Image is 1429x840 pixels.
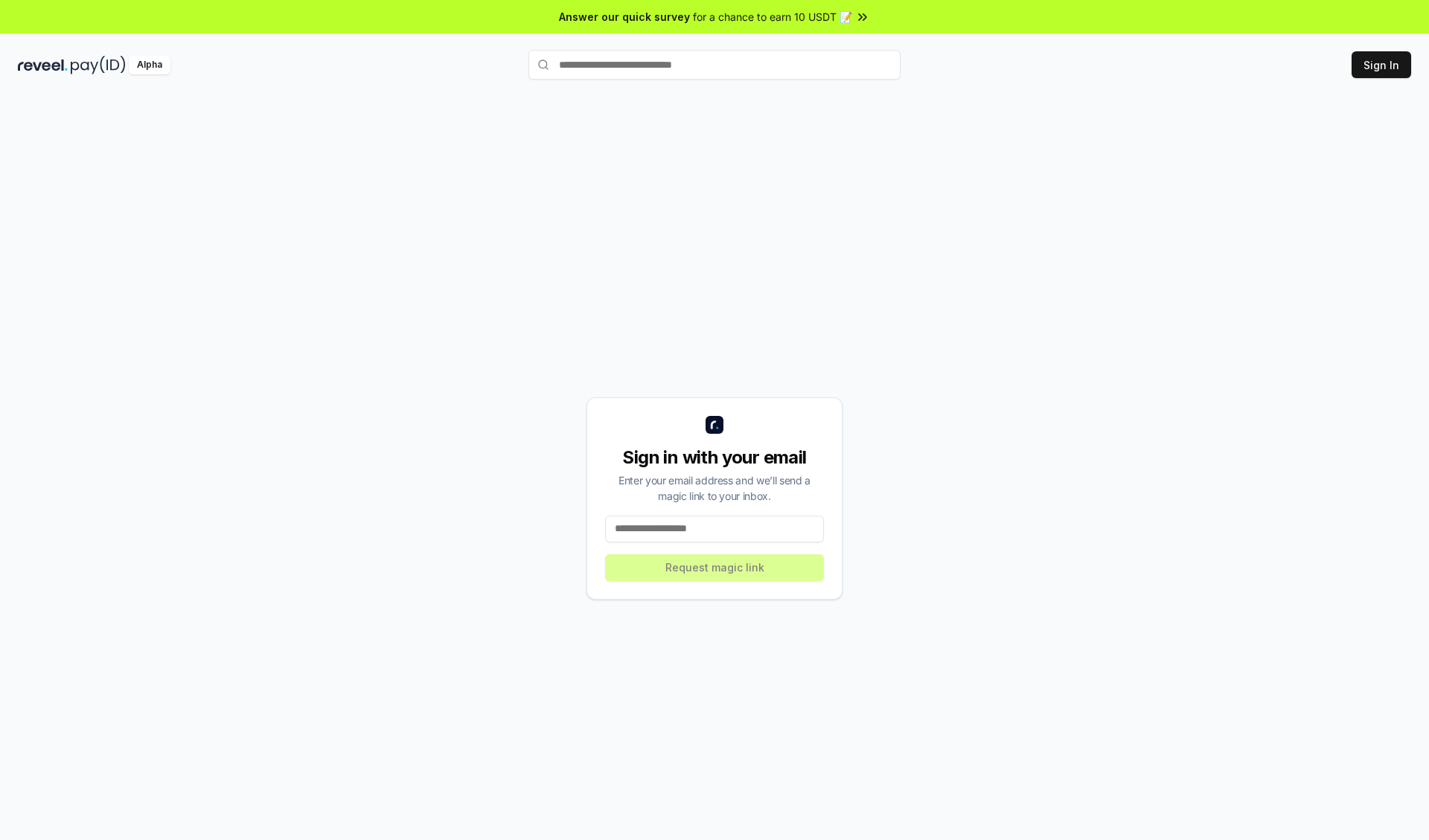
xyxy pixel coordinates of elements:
img: reveel_dark [18,56,68,74]
img: logo_small [706,416,723,434]
div: Alpha [129,56,170,74]
div: Sign in with your email [605,446,824,469]
span: for a chance to earn 10 USDT 📝 [693,9,852,25]
button: Sign In [1352,51,1411,78]
span: Answer our quick survey [559,9,690,25]
img: pay_id [71,56,126,74]
div: Enter your email address and we’ll send a magic link to your inbox. [605,472,824,504]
